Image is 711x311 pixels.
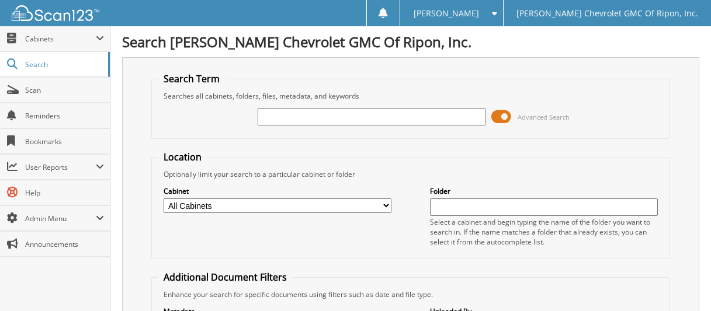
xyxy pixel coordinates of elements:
[25,214,96,223] span: Admin Menu
[25,162,96,172] span: User Reports
[25,85,104,95] span: Scan
[430,217,657,247] div: Select a cabinet and begin typing the name of the folder you want to search in. If the name match...
[516,10,698,17] span: [PERSON_NAME] Chevrolet GMC Of Ripon, Inc.
[25,239,104,249] span: Announcements
[25,111,104,121] span: Reminders
[158,289,663,299] div: Enhance your search for specific documents using filters such as date and file type.
[164,186,391,196] label: Cabinet
[158,151,207,163] legend: Location
[158,169,663,179] div: Optionally limit your search to a particular cabinet or folder
[414,10,479,17] span: [PERSON_NAME]
[12,5,99,21] img: scan123-logo-white.svg
[158,271,293,284] legend: Additional Document Filters
[25,188,104,198] span: Help
[518,113,570,121] span: Advanced Search
[25,137,104,146] span: Bookmarks
[25,34,96,44] span: Cabinets
[158,91,663,101] div: Searches all cabinets, folders, files, metadata, and keywords
[122,32,699,51] h1: Search [PERSON_NAME] Chevrolet GMC Of Ripon, Inc.
[25,60,102,69] span: Search
[158,72,226,85] legend: Search Term
[430,186,657,196] label: Folder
